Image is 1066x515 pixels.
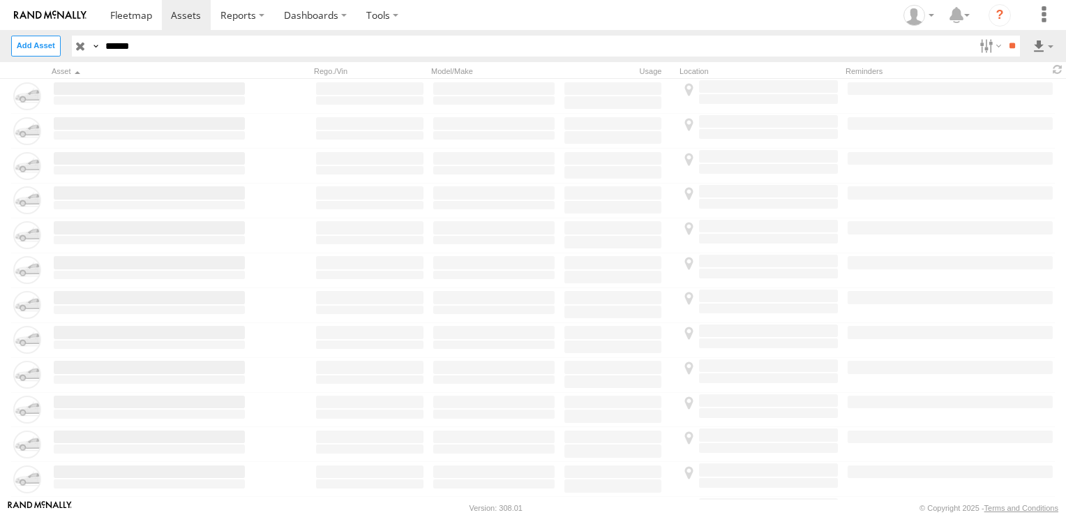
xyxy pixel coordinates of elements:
a: Visit our Website [8,501,72,515]
label: Export results as... [1031,36,1055,56]
label: Search Query [89,36,100,56]
a: Terms and Conditions [984,504,1058,512]
div: Click to Sort [52,66,247,76]
div: Reminders [846,66,953,76]
div: Location [680,66,840,76]
div: Rego./Vin [314,66,426,76]
label: Search Filter Options [974,36,1004,56]
div: © Copyright 2025 - [919,504,1058,512]
img: rand-logo.svg [14,10,87,20]
span: Refresh [1049,64,1066,77]
div: Model/Make [431,66,557,76]
i: ? [989,4,1011,27]
label: Create New Asset [11,36,61,56]
div: Version: 308.01 [470,504,523,512]
div: Usage [562,66,674,76]
div: Jennifer Albro [899,5,939,26]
